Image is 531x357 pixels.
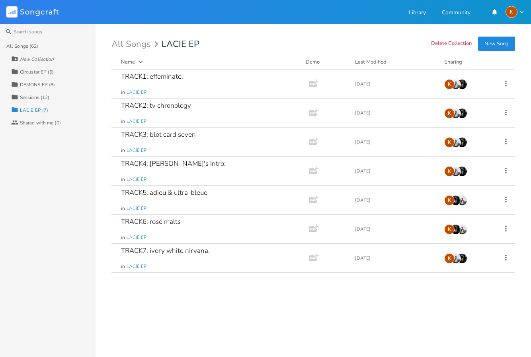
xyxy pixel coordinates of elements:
div: TRACK4: [PERSON_NAME]'s Intro: [121,160,226,167]
button: Last Modified [355,58,435,66]
div: Kat [444,195,455,206]
div: TRACK6: rosé malts [121,218,181,225]
div: Shared with me (0) [20,120,61,125]
div: DEMONS EP (8) [20,82,55,87]
span: LACIE EP [127,234,146,241]
div: Sessions (12) [20,95,49,100]
div: [DATE] [355,111,435,115]
img: Costa Tzoytzoyrakos [451,166,461,177]
span: LACIE EP [162,40,199,49]
div: [DATE] [355,169,435,173]
div: [DATE] [355,140,435,144]
span: in [121,176,125,183]
span: in [121,205,125,212]
span: in [121,147,125,154]
img: Jourdn A [457,79,467,89]
div: Kat [444,79,455,89]
div: New Collection [20,57,54,62]
img: Costa Tzoytzoyrakos [451,79,461,89]
div: TRACK5: adieu & ultra-bleue [121,189,207,196]
img: Costa Tzoytzoyrakos [457,224,467,235]
div: Kat [444,253,455,264]
img: Costa Tzoytzoyrakos [451,108,461,118]
div: Circustar EP (6) [20,70,54,74]
div: Demo [306,58,346,66]
img: Jourdn A [457,166,467,177]
div: LACIE EP (7) [20,108,48,113]
a: Community [442,10,470,17]
img: Costa Tzoytzoyrakos [457,195,467,206]
span: LACIE EP [127,147,146,154]
span: in [121,234,125,241]
div: Kat [506,6,517,18]
img: Jourdn A [457,137,467,147]
div: [DATE] [355,81,435,86]
div: All Songs (62) [6,44,38,49]
span: LACIE EP [127,176,146,183]
a: Library [409,10,426,17]
img: Jourdn A [457,108,467,118]
div: Name [121,58,135,66]
div: TRACK3: blot card seven [121,131,196,138]
button: K [506,6,525,18]
span: in [121,118,125,125]
img: Jourdn A [457,253,467,264]
span: in [121,263,125,270]
div: [DATE] [355,256,435,260]
span: LACIE EP [127,205,146,212]
div: [DATE] [355,198,435,202]
button: Delete Collection [431,41,472,47]
div: Last Modified [355,58,387,66]
span: LACIE EP [127,263,146,270]
button: Name [121,58,296,66]
span: LACIE EP [127,118,146,125]
span: LACIE EP [127,89,146,96]
img: Jourdn A [451,224,461,235]
span: in [121,89,125,96]
div: TRACK1: effeminate. [121,73,183,80]
div: Kat [444,108,455,118]
img: Costa Tzoytzoyrakos [451,253,461,264]
div: Kat [444,137,455,147]
div: Sharing [444,58,492,66]
div: [DATE] [355,227,435,231]
div: TRACK2: tv chronology [121,102,191,109]
div: Kat [444,166,455,177]
img: Costa Tzoytzoyrakos [451,137,461,147]
button: New Song [478,37,515,51]
div: TRACK7: ivory white nirvana. [121,247,210,254]
img: Jourdn A [451,195,461,206]
div: All Songs [111,41,161,48]
div: Kat [444,224,455,235]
